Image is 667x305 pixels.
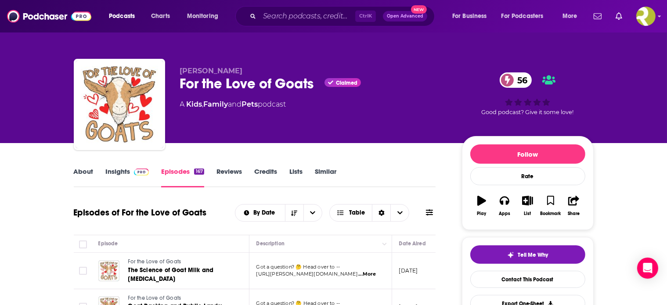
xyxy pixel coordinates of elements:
div: Date Aired [399,238,426,249]
button: List [516,190,539,222]
span: 56 [508,72,532,88]
div: 167 [194,169,204,175]
span: [PERSON_NAME] [180,67,243,75]
button: Sort Direction [285,205,303,221]
a: Show notifications dropdown [612,9,626,24]
div: Share [568,211,580,216]
div: Open Intercom Messenger [637,258,658,279]
button: tell me why sparkleTell Me Why [470,245,585,264]
span: More [562,10,577,22]
button: Play [470,190,493,222]
a: Reviews [216,167,242,187]
button: Bookmark [539,190,562,222]
span: [URL][PERSON_NAME][DOMAIN_NAME] [256,271,358,277]
a: Similar [315,167,336,187]
img: User Profile [636,7,656,26]
div: Rate [470,167,585,185]
img: Podchaser - Follow, Share and Rate Podcasts [7,8,91,25]
button: open menu [556,9,588,23]
button: open menu [103,9,146,23]
button: Choose View [329,204,410,222]
span: Logged in as ResoluteTulsa [636,7,656,26]
div: Play [477,211,486,216]
span: New [411,5,427,14]
p: [DATE] [399,267,418,274]
button: Follow [470,144,585,164]
span: For the Love of Goats [128,258,181,265]
img: tell me why sparkle [507,251,514,258]
span: , [202,100,204,108]
a: Family [204,100,228,108]
span: For the Love of Goats [128,295,181,301]
input: Search podcasts, credits, & more... [260,9,355,23]
button: Open AdvancedNew [383,11,427,22]
span: Open Advanced [387,14,423,18]
span: ...More [358,271,376,278]
a: For the Love of Goats [128,294,234,302]
a: Show notifications dropdown [590,9,605,24]
button: Share [562,190,585,222]
button: Column Actions [379,239,390,249]
span: and [228,100,242,108]
a: Charts [145,9,175,23]
div: 56Good podcast? Give it some love! [462,67,594,121]
span: Good podcast? Give it some love! [482,109,574,115]
div: Bookmark [540,211,561,216]
button: open menu [181,9,230,23]
a: Credits [254,167,277,187]
span: Charts [151,10,170,22]
h1: Episodes of For the Love of Goats [74,207,207,218]
span: Tell Me Why [518,251,548,258]
img: Podchaser Pro [134,169,149,176]
button: open menu [235,210,285,216]
a: Contact This Podcast [470,271,585,288]
button: Show profile menu [636,7,656,26]
div: Apps [499,211,510,216]
a: Kids [187,100,202,108]
span: For Podcasters [501,10,544,22]
span: For Business [452,10,487,22]
div: Description [256,238,285,249]
button: open menu [303,205,322,221]
div: Sort Direction [372,205,390,221]
span: Ctrl K [355,11,376,22]
span: By Date [253,210,278,216]
span: Got a question? 🤔 Head over to -- [256,264,340,270]
button: Apps [493,190,516,222]
a: 56 [500,72,532,88]
span: Table [349,210,365,216]
span: Monitoring [187,10,218,22]
h2: Choose List sort [235,204,322,222]
span: Claimed [336,81,357,85]
div: List [524,211,531,216]
a: The Science of Goat Milk and [MEDICAL_DATA] [128,266,234,283]
img: For the Love of Goats [76,61,163,148]
span: Toggle select row [79,267,87,275]
a: About [74,167,94,187]
button: open menu [446,9,498,23]
a: InsightsPodchaser Pro [106,167,149,187]
div: A podcast [180,99,286,110]
a: Pets [242,100,258,108]
div: Search podcasts, credits, & more... [244,6,443,26]
a: Episodes167 [161,167,204,187]
div: Episode [98,238,118,249]
a: Lists [289,167,303,187]
button: open menu [496,9,556,23]
span: Podcasts [109,10,135,22]
span: The Science of Goat Milk and [MEDICAL_DATA] [128,266,214,283]
a: For the Love of Goats [128,258,234,266]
